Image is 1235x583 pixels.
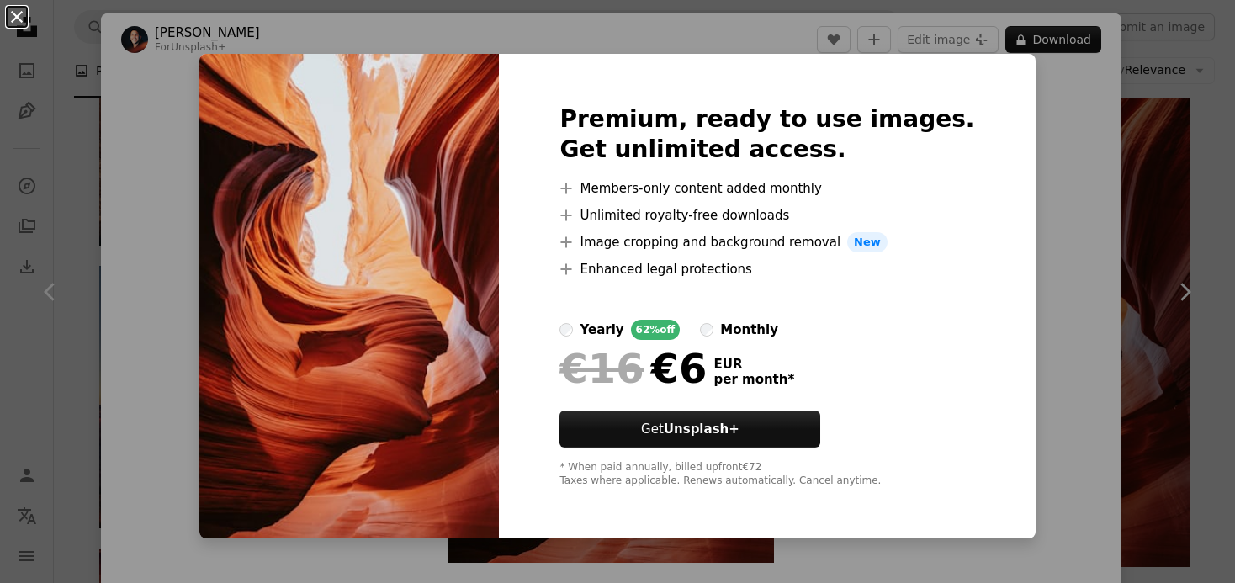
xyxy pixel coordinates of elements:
li: Members-only content added monthly [559,178,974,199]
span: EUR [713,357,794,372]
img: premium_photo-1668703335982-a2d335b5cf82 [199,54,499,538]
div: monthly [720,320,778,340]
li: Unlimited royalty-free downloads [559,205,974,225]
h2: Premium, ready to use images. Get unlimited access. [559,104,974,165]
div: * When paid annually, billed upfront €72 Taxes where applicable. Renews automatically. Cancel any... [559,461,974,488]
span: per month * [713,372,794,387]
div: 62% off [631,320,681,340]
input: yearly62%off [559,323,573,337]
span: New [847,232,888,252]
span: €16 [559,347,644,390]
div: yearly [580,320,623,340]
div: €6 [559,347,707,390]
li: Image cropping and background removal [559,232,974,252]
strong: Unsplash+ [664,421,739,437]
li: Enhanced legal protections [559,259,974,279]
input: monthly [700,323,713,337]
button: GetUnsplash+ [559,411,820,448]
